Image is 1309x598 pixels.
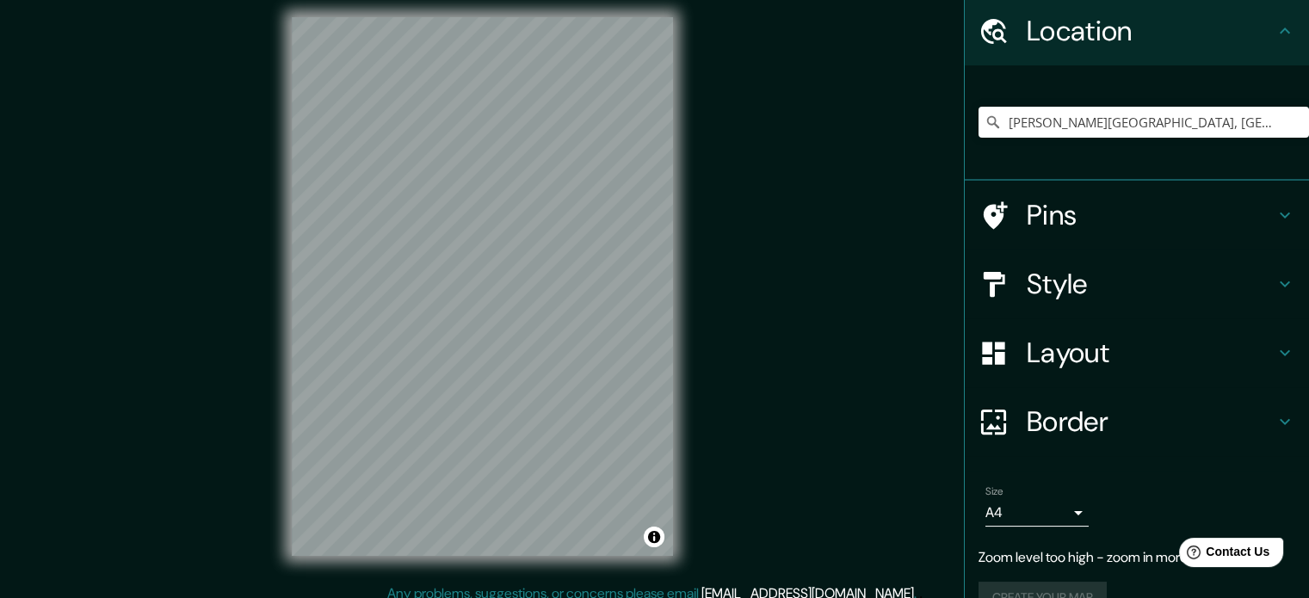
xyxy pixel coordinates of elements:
div: Pins [965,181,1309,250]
h4: Location [1027,14,1275,48]
iframe: Help widget launcher [1156,531,1290,579]
button: Toggle attribution [644,527,664,547]
div: Border [965,387,1309,456]
div: A4 [985,499,1089,527]
label: Size [985,484,1003,499]
canvas: Map [292,17,673,556]
h4: Border [1027,404,1275,439]
h4: Pins [1027,198,1275,232]
h4: Style [1027,267,1275,301]
p: Zoom level too high - zoom in more [979,547,1295,568]
input: Pick your city or area [979,107,1309,138]
h4: Layout [1027,336,1275,370]
div: Style [965,250,1309,318]
div: Layout [965,318,1309,387]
